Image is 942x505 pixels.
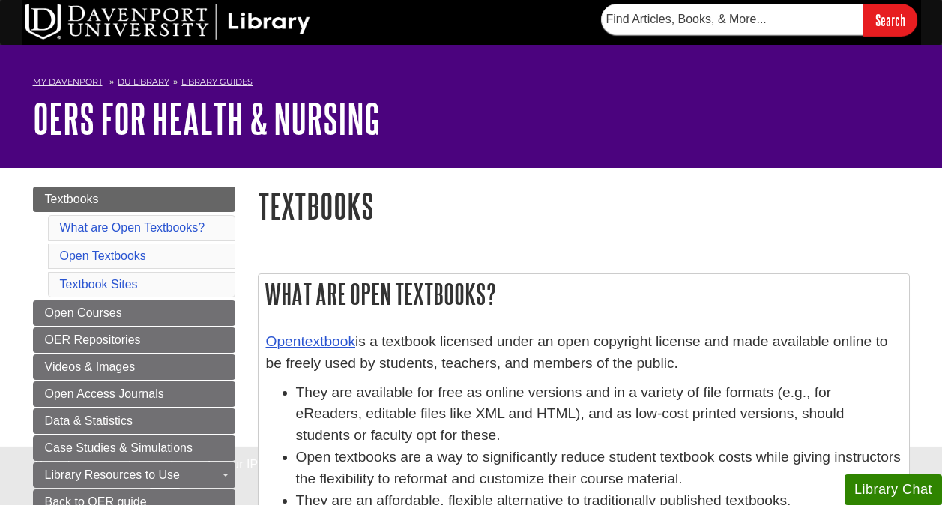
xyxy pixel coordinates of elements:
span: Textbooks [45,193,99,205]
img: DU Library [25,4,310,40]
h1: Textbooks [258,187,910,225]
nav: breadcrumb [33,72,910,96]
a: Case Studies & Simulations [33,435,235,461]
li: They are available for free as online versions and in a variety of file formats (e.g., for eReade... [296,382,902,447]
a: Open [266,333,301,349]
h2: What are Open Textbooks? [259,274,909,314]
span: Open Courses [45,306,122,319]
a: textbook [301,333,355,349]
input: Search [863,4,917,36]
button: Library Chat [845,474,942,505]
li: Open textbooks are a way to significantly reduce student textbook costs while giving instructors ... [296,447,902,490]
form: Searches DU Library's articles, books, and more [601,4,917,36]
a: Data & Statistics [33,408,235,434]
a: Library Guides [181,76,253,87]
a: OER Repositories [33,327,235,353]
a: What are Open Textbooks? [60,221,205,234]
span: OER Repositories [45,333,141,346]
a: Open Courses [33,300,235,326]
span: Case Studies & Simulations [45,441,193,454]
a: Open Access Journals [33,381,235,407]
a: Videos & Images [33,354,235,380]
a: My Davenport [33,76,103,88]
a: Open Textbooks [60,250,146,262]
span: Open Access Journals [45,387,164,400]
p: is a textbook licensed under an open copyright license and made available online to be freely use... [266,331,902,375]
a: Library Resources to Use [33,462,235,488]
a: Textbook Sites [60,278,138,291]
input: Find Articles, Books, & More... [601,4,863,35]
a: OERs for Health & Nursing [33,95,380,142]
a: DU Library [118,76,169,87]
span: Data & Statistics [45,414,133,427]
a: Textbooks [33,187,235,212]
span: Videos & Images [45,360,136,373]
span: Library Resources to Use [45,468,181,481]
